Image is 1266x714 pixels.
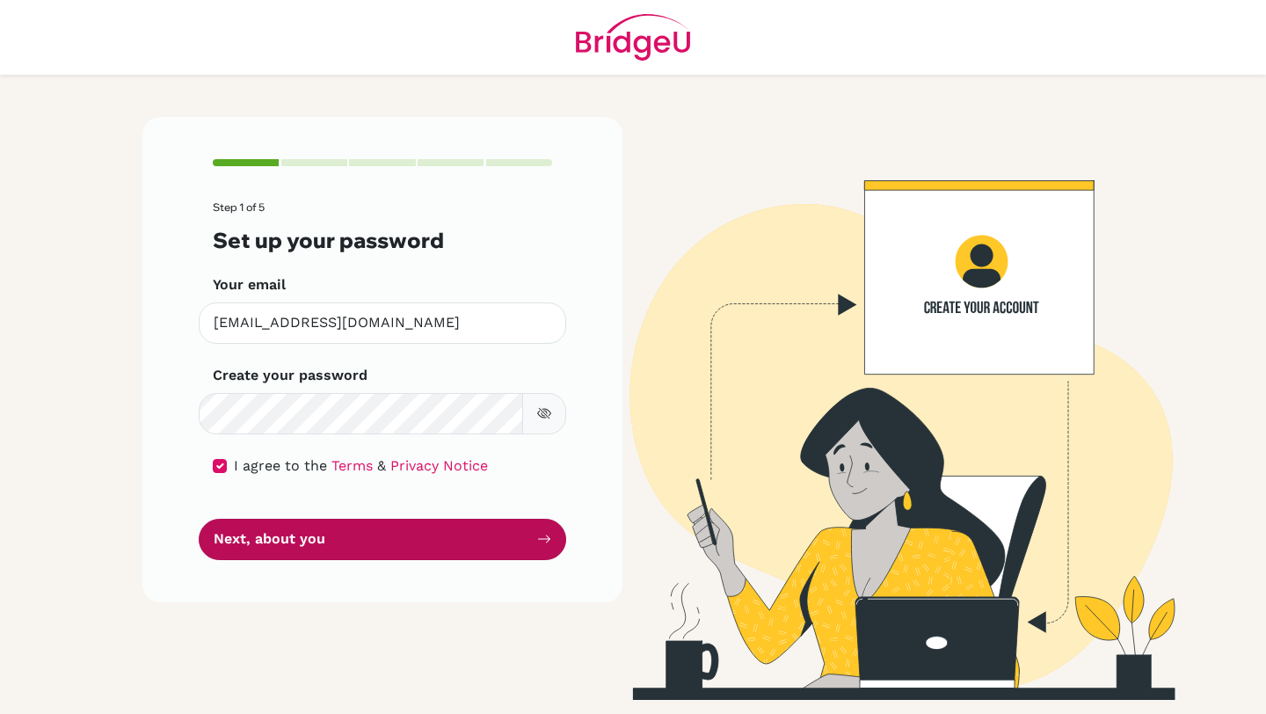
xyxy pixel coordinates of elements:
span: & [377,457,386,474]
span: I agree to the [234,457,327,474]
a: Privacy Notice [390,457,488,474]
input: Insert your email* [199,302,566,344]
span: Step 1 of 5 [213,200,265,214]
button: Next, about you [199,519,566,560]
label: Your email [213,274,286,295]
a: Terms [331,457,373,474]
h3: Set up your password [213,228,552,253]
label: Create your password [213,365,367,386]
